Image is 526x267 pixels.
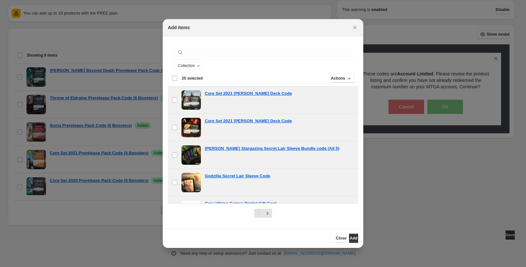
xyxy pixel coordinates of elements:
span: Actions [331,76,345,81]
button: Actions [331,74,354,83]
img: Core Set 2021 Liliana Planeswalker Deck Code [181,90,201,110]
img: Core Set 2021 Chandra Planeswalker Deck Code [181,118,201,137]
span: Close [336,236,346,241]
span: Collection [178,63,195,68]
a: Godzilla Secret Lair Sleeve Code [205,173,270,179]
a: Gray Viking Games Digital Gift Card [205,200,277,207]
span: Add [350,236,357,241]
button: Close [350,23,359,32]
nav: Pagination [254,209,272,218]
span: 25 selected [182,76,203,81]
a: [PERSON_NAME] Stargazing Secret Lair Sleeve Bundle code (All 5) [205,145,339,152]
button: Next [263,209,272,218]
button: Close [336,234,346,243]
h2: Add items [168,24,190,31]
img: Godzilla Secret Lair Sleeve Code [181,173,201,192]
img: Theros Stargazing Secret Lair Sleeve Bundle code (All 5) [181,145,201,165]
a: Core Set 2021 [PERSON_NAME] Deck Code [205,118,292,124]
a: Core Set 2021 [PERSON_NAME] Deck Code [205,90,292,97]
button: Collection [175,62,203,69]
button: Add [349,234,358,243]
